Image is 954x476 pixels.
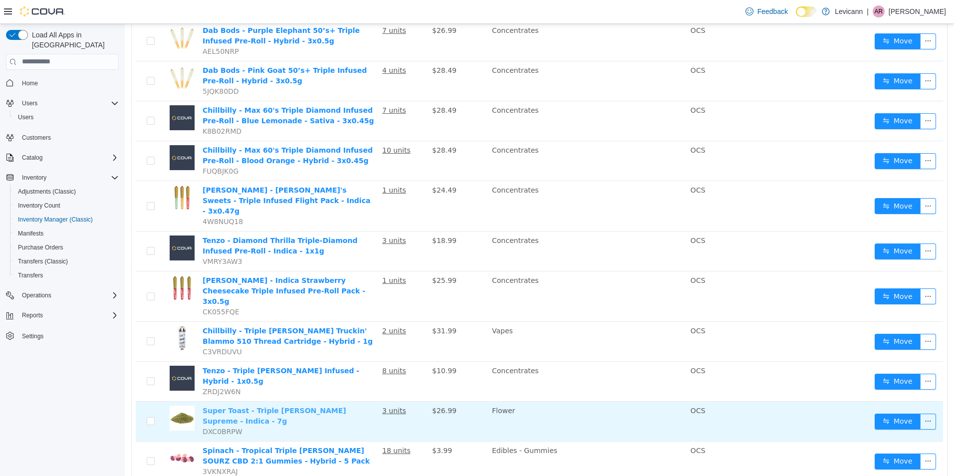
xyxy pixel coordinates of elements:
[22,154,42,162] span: Catalog
[307,42,332,50] span: $28.49
[307,122,332,130] span: $28.49
[22,99,37,107] span: Users
[10,110,123,124] button: Users
[795,174,811,190] button: icon: ellipsis
[566,383,581,391] span: OCS
[2,96,123,110] button: Users
[18,216,93,224] span: Inventory Manager (Classic)
[2,130,123,145] button: Customers
[873,5,885,17] div: Adam Rouselle
[795,390,811,406] button: icon: ellipsis
[257,42,281,50] u: 4 units
[18,309,119,321] span: Reports
[14,186,80,198] a: Adjustments (Classic)
[10,199,123,213] button: Inventory Count
[257,213,281,221] u: 3 units
[45,382,70,407] img: Super Toast - Triple Berry Supreme - Indica - 7g hero shot
[18,309,47,321] button: Reports
[10,213,123,227] button: Inventory Manager (Classic)
[22,332,43,340] span: Settings
[78,423,245,441] a: Spinach - Tropical Triple [PERSON_NAME] SOURZ CBD 2:1 Gummies - Hybrid - 5 Pack
[2,171,123,185] button: Inventory
[566,42,581,50] span: OCS
[2,328,123,343] button: Settings
[795,9,811,25] button: icon: ellipsis
[78,213,233,231] a: Tenzo - Diamond Thrilla Triple-Diamond Infused Pre-Roll - Indica - 1x1g
[20,6,65,16] img: Cova
[18,230,43,238] span: Manifests
[18,152,46,164] button: Catalog
[363,378,562,418] td: Flower
[18,172,119,184] span: Inventory
[14,214,97,226] a: Inventory Manager (Classic)
[18,131,119,144] span: Customers
[795,310,811,326] button: icon: ellipsis
[22,79,38,87] span: Home
[750,174,796,190] button: icon: swapMove
[795,220,811,236] button: icon: ellipsis
[45,121,70,146] img: Chillbilly - Max 60's Triple Diamond Infused Pre-Roll - Blood Orange - Hybrid - 3x0.45g placeholder
[78,404,118,412] span: DXC0BRPW
[18,132,55,144] a: Customers
[14,241,67,253] a: Purchase Orders
[78,82,249,101] a: Chillbilly - Max 60's Triple Diamond Infused Pre-Roll - Blue Lemonade - Sativa - 3x0.45g
[750,9,796,25] button: icon: swapMove
[18,77,119,89] span: Home
[750,310,796,326] button: icon: swapMove
[14,228,47,239] a: Manifests
[18,329,119,342] span: Settings
[750,49,796,65] button: icon: swapMove
[750,264,796,280] button: icon: swapMove
[10,227,123,240] button: Manifests
[795,430,811,446] button: icon: ellipsis
[18,243,63,251] span: Purchase Orders
[741,1,792,21] a: Feedback
[78,252,240,281] a: [PERSON_NAME] - Indica Strawberry Cheesecake Triple Infused Pre-Roll Pack - 3x0.5g
[78,364,116,372] span: ZRDJ2W6N
[795,350,811,366] button: icon: ellipsis
[78,303,248,321] a: Chillbilly - Triple [PERSON_NAME] Truckin' Blammo 510 Thread Cartridge - Hybrid - 1g
[14,255,72,267] a: Transfers (Classic)
[78,444,113,452] span: 3VKNXRAJ
[2,151,123,165] button: Catalog
[18,152,119,164] span: Catalog
[18,77,42,89] a: Home
[14,228,119,239] span: Manifests
[22,291,51,299] span: Operations
[307,303,332,311] span: $31.99
[307,2,332,10] span: $26.99
[78,162,245,191] a: [PERSON_NAME] - [PERSON_NAME]'s Sweets - Triple Infused Flight Pack - Indica - 3x0.47g
[18,289,55,301] button: Operations
[750,220,796,236] button: icon: swapMove
[796,6,817,17] input: Dark Mode
[257,303,281,311] u: 2 units
[78,103,117,111] span: K8B02RMD
[795,89,811,105] button: icon: ellipsis
[307,343,332,351] span: $10.99
[18,113,33,121] span: Users
[257,423,286,431] u: 18 units
[78,42,242,61] a: Dab Bods - Pink Goat 50’s+ Triple Infused Pre-Roll - Hybrid - 3x0.5g
[45,251,70,276] img: Papa's Herb - Indica Strawberry Cheesecake Triple Infused Pre-Roll Pack - 3x0.5g hero shot
[566,82,581,90] span: OCS
[22,174,46,182] span: Inventory
[14,255,119,267] span: Transfers (Classic)
[257,82,281,90] u: 7 units
[363,157,562,208] td: Concentrates
[566,252,581,260] span: OCS
[307,423,327,431] span: $3.99
[10,185,123,199] button: Adjustments (Classic)
[28,30,119,50] span: Load All Apps in [GEOGRAPHIC_DATA]
[45,161,70,186] img: Papa's Herb - Lil Papa's Sweets - Triple Infused Flight Pack - Indica - 3x0.47g hero shot
[566,162,581,170] span: OCS
[10,254,123,268] button: Transfers (Classic)
[566,343,581,351] span: OCS
[750,129,796,145] button: icon: swapMove
[45,302,70,327] img: Chillbilly - Triple Berry Truckin' Blammo 510 Thread Cartridge - Hybrid - 1g hero shot
[18,97,41,109] button: Users
[78,343,235,361] a: Tenzo - Triple [PERSON_NAME] Infused - Hybrid - 1x0.5g
[750,430,796,446] button: icon: swapMove
[45,41,70,66] img: Dab Bods - Pink Goat 50’s+ Triple Infused Pre-Roll - Hybrid - 3x0.5g hero shot
[18,97,119,109] span: Users
[45,422,70,447] img: Spinach - Tropical Triple Berry SOURZ CBD 2:1 Gummies - Hybrid - 5 Pack hero shot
